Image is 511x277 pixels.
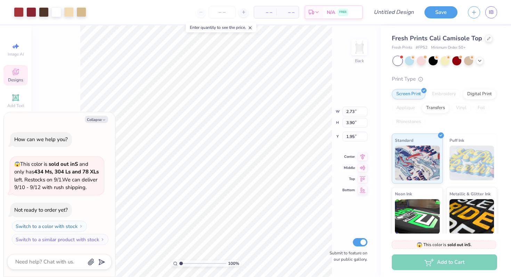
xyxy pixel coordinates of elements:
div: Foil [473,103,489,113]
img: Standard [395,146,440,180]
span: Top [342,177,355,181]
span: Middle [342,165,355,170]
div: How can we help you? [14,136,68,143]
div: Vinyl [452,103,471,113]
span: Image AI [8,51,24,57]
span: N/A [327,9,335,16]
span: Fresh Prints [392,45,412,51]
a: IB [485,6,497,18]
span: – – [258,9,272,16]
span: Minimum Order: 50 + [431,45,466,51]
button: Collapse [85,116,108,123]
button: Switch to a similar product with stock [12,234,108,245]
div: Transfers [422,103,449,113]
span: Center [342,154,355,159]
span: FREE [339,10,347,15]
span: Neon Ink [395,190,412,197]
span: Metallic & Glitter Ink [449,190,490,197]
button: Switch to a color with stock [12,221,87,232]
span: This color is and only has left . Restocks on 9/1. We can deliver 9/10 - 9/12 with rush shipping. [14,161,99,191]
div: Screen Print [392,89,425,99]
span: 😱 [14,161,20,168]
span: Add Text [7,103,24,108]
span: Fresh Prints Cali Camisole Top [392,34,482,42]
div: Digital Print [463,89,496,99]
span: Standard [395,137,413,144]
span: # FP52 [416,45,428,51]
div: Rhinestones [392,117,425,127]
strong: sold out in S [447,242,471,247]
span: 😱 [416,242,422,248]
span: 100 % [228,260,239,267]
div: Back [355,58,364,64]
label: Submit to feature on our public gallery. [326,250,367,262]
span: Bottom [342,188,355,193]
span: This color is . [416,242,472,248]
div: Enter quantity to see the price. [186,23,257,32]
strong: 434 Ms, 304 Ls and 78 XLs [34,168,99,175]
img: Neon Ink [395,199,440,234]
span: IB [489,8,494,16]
div: Not ready to order yet? [14,206,68,213]
span: – – [281,9,294,16]
img: Back [352,40,366,54]
strong: sold out in S [49,161,78,168]
img: Puff Ink [449,146,494,180]
div: Embroidery [428,89,461,99]
img: Switch to a color with stock [79,224,83,228]
span: Designs [8,77,23,83]
div: Applique [392,103,420,113]
input: – – [209,6,236,18]
span: Puff Ink [449,137,464,144]
div: Print Type [392,75,497,83]
button: Save [424,6,457,18]
img: Metallic & Glitter Ink [449,199,494,234]
input: Untitled Design [368,5,419,19]
img: Switch to a similar product with stock [100,237,105,242]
